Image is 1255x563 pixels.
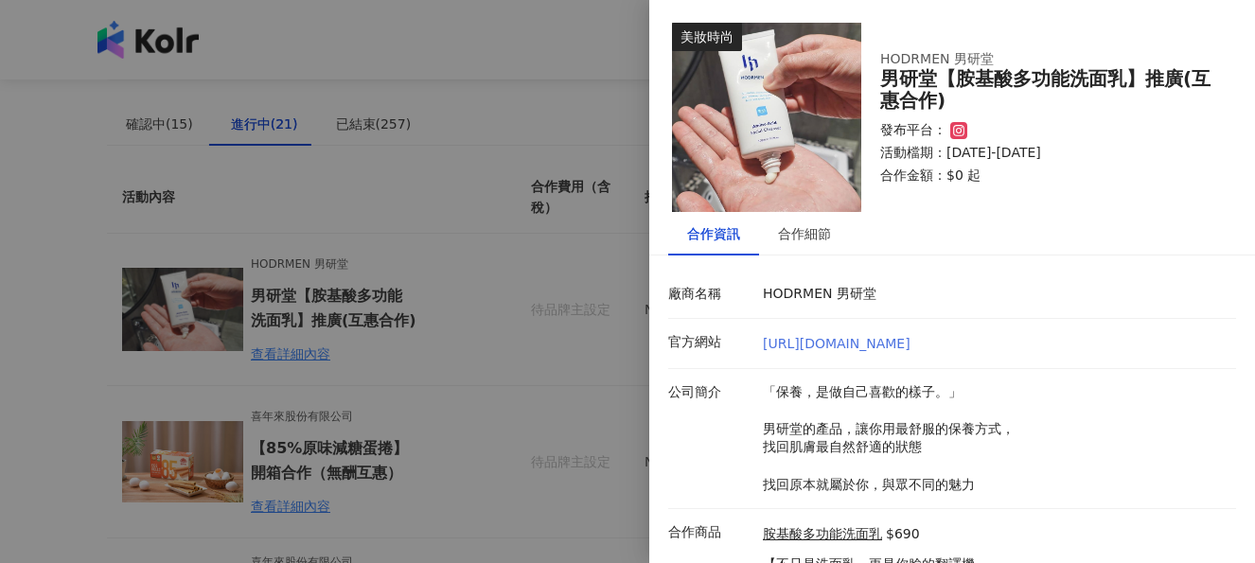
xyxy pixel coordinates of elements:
p: 「保養，是做自己喜歡的樣子。」 男研堂的產品，讓你用最舒服的保養方式， 找回肌膚最自然舒適的狀態 找回原本就屬於你，與眾不同的魅力 [763,383,1227,495]
div: 合作細節 [778,223,831,244]
p: 公司簡介 [668,383,753,402]
p: 合作金額： $0 起 [880,167,1213,185]
div: 合作資訊 [687,223,740,244]
p: 活動檔期：[DATE]-[DATE] [880,144,1213,163]
p: 合作商品 [668,523,753,542]
a: [URL][DOMAIN_NAME] [763,336,910,351]
div: HODRMEN 男研堂 [880,50,1183,69]
a: 胺基酸多功能洗面乳 [763,525,882,544]
div: 男研堂【胺基酸多功能洗面乳】推廣(互惠合作) [880,68,1213,112]
p: 發布平台： [880,121,946,140]
p: 廠商名稱 [668,285,753,304]
p: 官方網站 [668,333,753,352]
img: 胺基酸多功能洗面乳 [672,23,861,212]
p: $690 [886,525,920,544]
p: HODRMEN 男研堂 [763,285,1227,304]
div: 美妝時尚 [672,23,742,51]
